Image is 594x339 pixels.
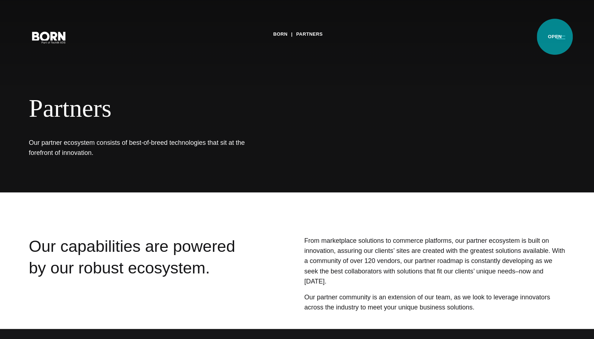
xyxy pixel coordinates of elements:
[273,29,287,40] a: BORN
[296,29,323,40] a: Partners
[29,138,245,158] h1: Our partner ecosystem consists of best-of-breed technologies that sit at the forefront of innovat...
[552,30,570,45] button: Open
[304,292,565,312] p: Our partner community is an extension of our team, as we look to leverage innovators across the i...
[29,236,244,315] div: Our capabilities are powered by our robust ecosystem.
[304,236,565,286] p: From marketplace solutions to commerce platforms, our partner ecosystem is built on innovation, a...
[29,94,439,123] span: Partners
